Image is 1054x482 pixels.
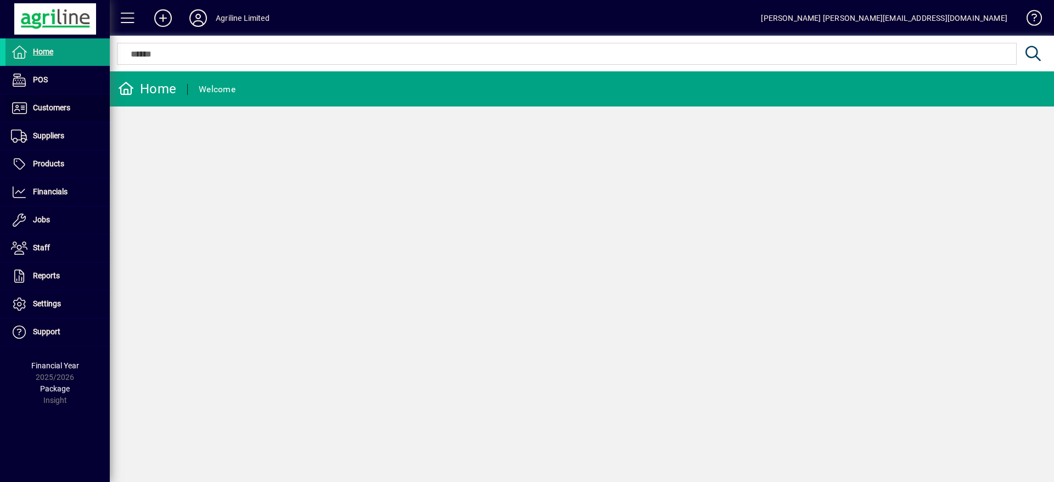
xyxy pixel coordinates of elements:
[145,8,181,28] button: Add
[31,361,79,370] span: Financial Year
[181,8,216,28] button: Profile
[33,299,61,308] span: Settings
[5,94,110,122] a: Customers
[5,234,110,262] a: Staff
[5,318,110,346] a: Support
[33,47,53,56] span: Home
[33,327,60,336] span: Support
[33,215,50,224] span: Jobs
[33,187,68,196] span: Financials
[5,262,110,290] a: Reports
[5,206,110,234] a: Jobs
[33,131,64,140] span: Suppliers
[33,103,70,112] span: Customers
[33,243,50,252] span: Staff
[5,150,110,178] a: Products
[761,9,1007,27] div: [PERSON_NAME] [PERSON_NAME][EMAIL_ADDRESS][DOMAIN_NAME]
[33,271,60,280] span: Reports
[5,66,110,94] a: POS
[199,81,236,98] div: Welcome
[5,122,110,150] a: Suppliers
[1018,2,1040,38] a: Knowledge Base
[118,80,176,98] div: Home
[5,290,110,318] a: Settings
[33,75,48,84] span: POS
[5,178,110,206] a: Financials
[40,384,70,393] span: Package
[216,9,270,27] div: Agriline Limited
[33,159,64,168] span: Products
